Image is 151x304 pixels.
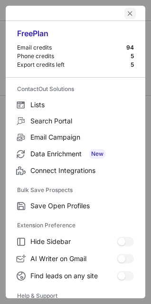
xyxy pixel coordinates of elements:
span: Data Enrichment [30,149,134,159]
label: AI Writer on Gmail [6,250,145,267]
label: Lists [6,97,145,113]
button: right-button [15,9,25,18]
span: New [89,149,105,159]
div: Export credits left [17,61,131,69]
span: Email Campaign [30,133,134,142]
span: Save Open Profiles [30,202,134,210]
label: Extension Preference [17,218,134,233]
label: Help & Support [17,288,134,304]
span: Find leads on any site [30,272,117,280]
label: Data Enrichment New [6,145,145,162]
label: ContactOut Solutions [17,81,134,97]
label: Connect Integrations [6,162,145,179]
label: Find leads on any site [6,267,145,284]
div: Phone credits [17,52,131,60]
label: Email Campaign [6,129,145,145]
div: 5 [131,61,134,69]
div: Email credits [17,44,126,51]
span: Connect Integrations [30,166,134,175]
span: AI Writer on Gmail [30,254,117,263]
label: Bulk Save Prospects [17,182,134,198]
span: Search Portal [30,117,134,125]
div: 5 [131,52,134,60]
label: Search Portal [6,113,145,129]
label: Hide Sidebar [6,233,145,250]
span: Hide Sidebar [30,237,117,246]
div: Free Plan [17,29,134,44]
label: Save Open Profiles [6,198,145,214]
button: left-button [124,8,136,19]
div: 94 [126,44,134,51]
span: Lists [30,101,134,109]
